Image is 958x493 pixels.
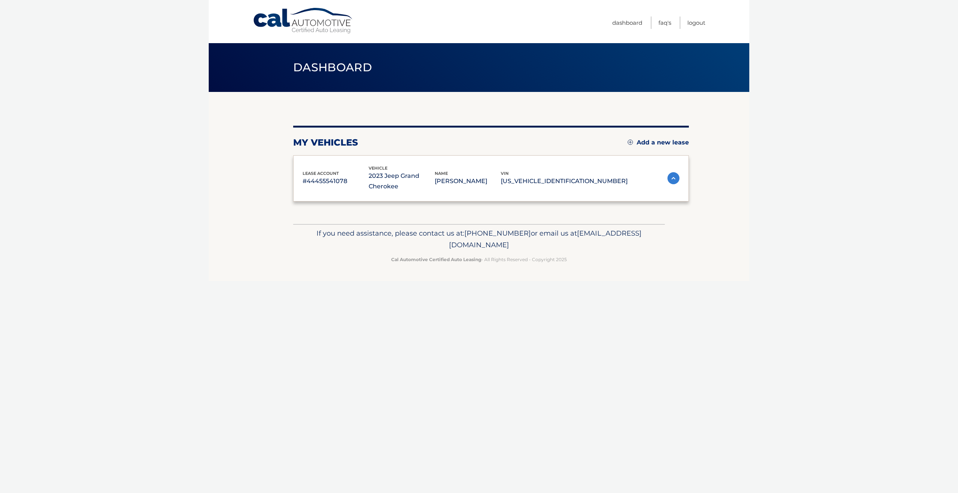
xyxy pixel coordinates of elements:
[298,227,660,251] p: If you need assistance, please contact us at: or email us at
[667,172,679,184] img: accordion-active.svg
[303,176,369,186] p: #44455541078
[612,17,642,29] a: Dashboard
[628,140,633,145] img: add.svg
[464,229,531,237] span: [PHONE_NUMBER]
[293,137,358,148] h2: my vehicles
[658,17,671,29] a: FAQ's
[298,256,660,263] p: - All Rights Reserved - Copyright 2025
[687,17,705,29] a: Logout
[501,176,628,186] p: [US_VEHICLE_IDENTIFICATION_NUMBER]
[369,165,387,171] span: vehicle
[293,60,372,74] span: Dashboard
[501,171,509,176] span: vin
[253,8,354,34] a: Cal Automotive
[369,171,435,192] p: 2023 Jeep Grand Cherokee
[435,176,501,186] p: [PERSON_NAME]
[391,257,481,262] strong: Cal Automotive Certified Auto Leasing
[303,171,339,176] span: lease account
[435,171,448,176] span: name
[628,139,689,146] a: Add a new lease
